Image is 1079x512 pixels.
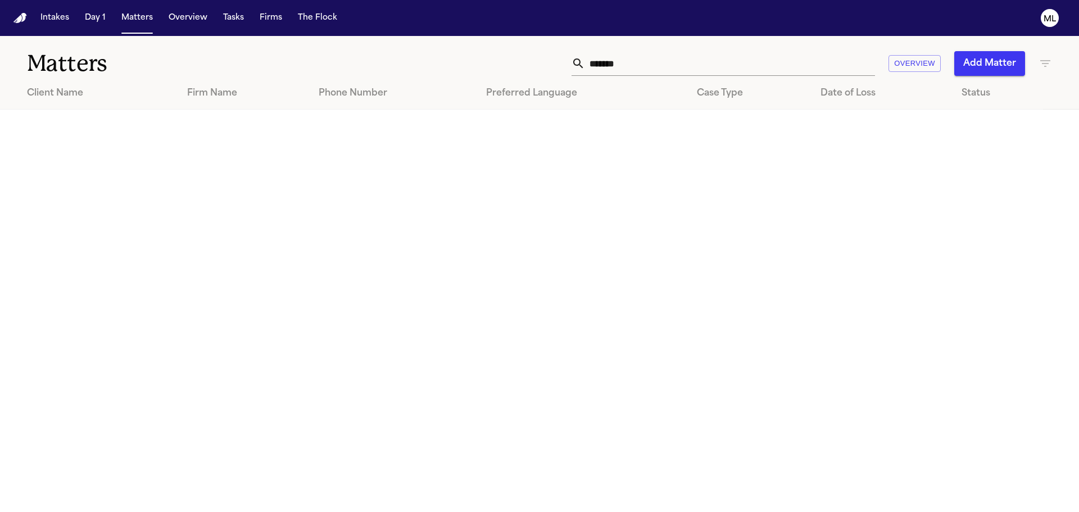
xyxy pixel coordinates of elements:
div: Preferred Language [486,87,679,100]
button: Intakes [36,8,74,28]
button: Overview [164,8,212,28]
button: Firms [255,8,287,28]
div: Phone Number [319,87,468,100]
div: Date of Loss [820,87,944,100]
a: Home [13,13,27,24]
button: The Flock [293,8,342,28]
button: Matters [117,8,157,28]
button: Overview [888,55,941,73]
h1: Matters [27,49,325,78]
div: Status [962,87,1034,100]
div: Client Name [27,87,169,100]
button: Day 1 [80,8,110,28]
button: Tasks [219,8,248,28]
div: Firm Name [187,87,301,100]
img: Finch Logo [13,13,27,24]
button: Add Matter [954,51,1025,76]
div: Case Type [697,87,803,100]
text: ML [1044,15,1056,23]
